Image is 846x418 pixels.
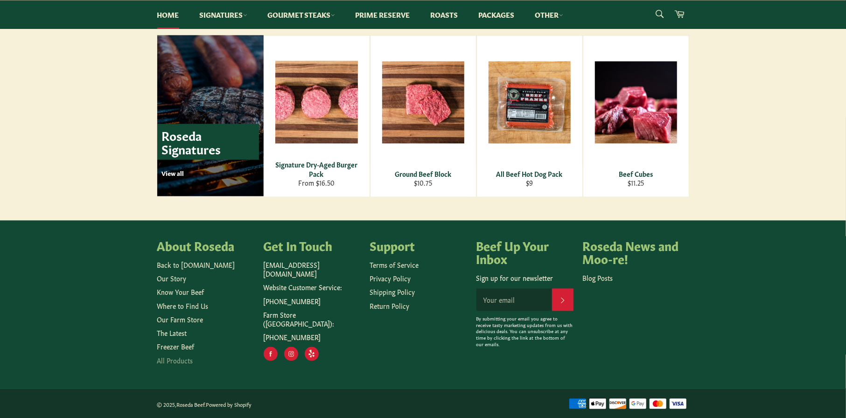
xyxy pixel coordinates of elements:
p: Farm Store ([GEOGRAPHIC_DATA]): [264,310,361,328]
a: Privacy Policy [370,273,411,283]
p: [EMAIL_ADDRESS][DOMAIN_NAME] [264,260,361,279]
div: All Beef Hot Dog Pack [482,169,576,178]
p: Roseda Signatures [157,124,259,160]
a: Gourmet Steaks [259,0,344,29]
a: Roasts [421,0,468,29]
img: Ground Beef Block [382,61,464,143]
div: $11.25 [589,178,683,187]
p: [PHONE_NUMBER] [264,297,361,306]
p: Website Customer Service: [264,283,361,292]
a: Packages [469,0,524,29]
a: Signature Dry-Aged Burger Pack Signature Dry-Aged Burger Pack From $16.50 [264,35,370,197]
a: Our Story [157,273,187,283]
a: Back to [DOMAIN_NAME] [157,260,235,269]
a: Shipping Policy [370,287,415,296]
p: By submitting your email you agree to receive tasty marketing updates from us with delicious deal... [476,315,573,348]
div: From $16.50 [269,178,364,187]
a: Roseda Signatures View all [157,35,264,196]
a: The Latest [157,328,187,337]
a: All Products [157,355,193,365]
img: Beef Cubes [595,61,677,143]
a: Our Farm Store [157,314,203,324]
a: Home [148,0,189,29]
a: Ground Beef Block Ground Beef Block $10.75 [370,35,476,197]
a: Other [526,0,573,29]
a: Freezer Beef [157,341,195,351]
a: Return Policy [370,301,410,310]
a: Where to Find Us [157,301,209,310]
a: Powered by Shopify [206,401,252,408]
p: View all [162,169,259,177]
div: Beef Cubes [589,169,683,178]
a: Beef Cubes Beef Cubes $11.25 [583,35,689,197]
a: Signatures [190,0,257,29]
h4: Roseda News and Moo-re! [583,239,680,265]
p: Sign up for our newsletter [476,273,573,282]
a: Blog Posts [583,273,613,282]
div: $10.75 [376,178,470,187]
h4: About Roseda [157,239,254,252]
a: All Beef Hot Dog Pack All Beef Hot Dog Pack $9 [476,35,583,197]
small: © 2025, . [157,401,252,408]
img: Signature Dry-Aged Burger Pack [275,61,358,143]
a: Know Your Beef [157,287,204,296]
h4: Support [370,239,467,252]
input: Your email [476,288,552,311]
a: Roseda Beef [177,401,205,408]
a: Terms of Service [370,260,419,269]
h4: Beef Up Your Inbox [476,239,573,265]
h4: Get In Touch [264,239,361,252]
div: $9 [482,178,576,187]
img: All Beef Hot Dog Pack [489,61,571,143]
div: Signature Dry-Aged Burger Pack [269,160,364,178]
p: [PHONE_NUMBER] [264,333,361,341]
div: Ground Beef Block [376,169,470,178]
a: Prime Reserve [346,0,420,29]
